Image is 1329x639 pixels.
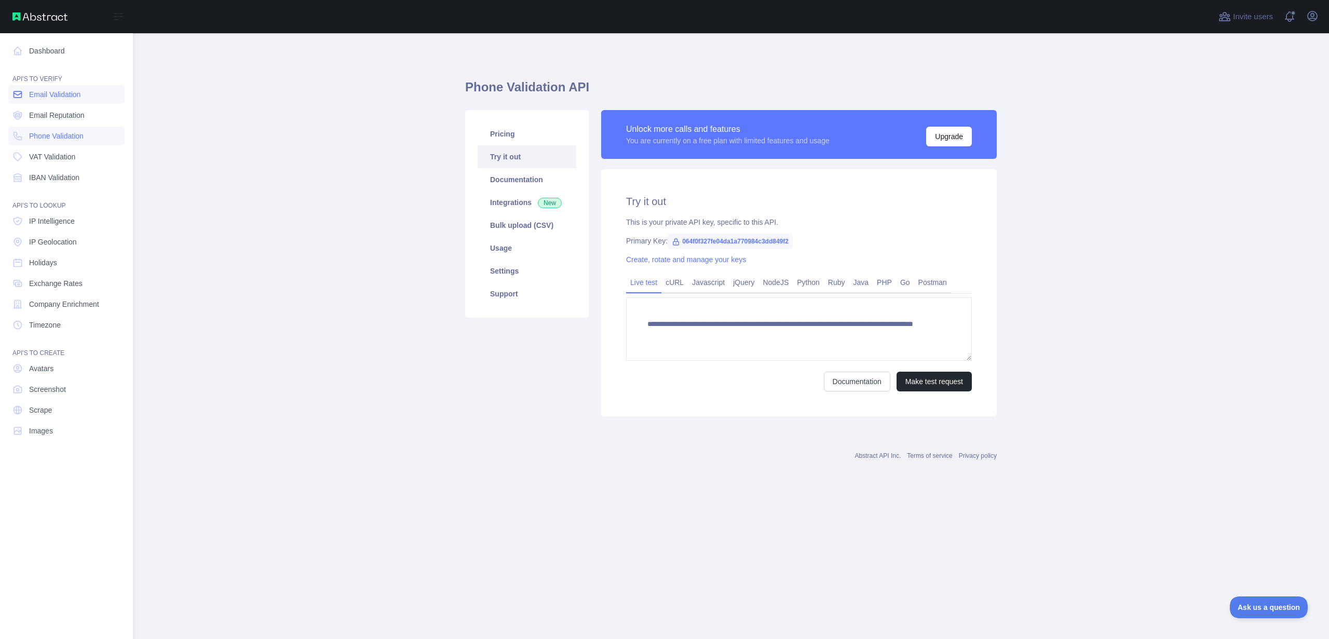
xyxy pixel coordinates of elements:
[849,274,873,291] a: Java
[626,274,661,291] a: Live test
[465,79,997,104] h1: Phone Validation API
[824,372,890,391] a: Documentation
[873,274,896,291] a: PHP
[758,274,793,291] a: NodeJS
[478,260,576,282] a: Settings
[29,384,66,395] span: Screenshot
[8,316,125,334] a: Timezone
[896,274,914,291] a: Go
[29,131,84,141] span: Phone Validation
[626,135,830,146] div: You are currently on a free plan with limited features and usage
[29,320,61,330] span: Timezone
[8,380,125,399] a: Screenshot
[626,123,830,135] div: Unlock more calls and features
[29,405,52,415] span: Scrape
[29,172,79,183] span: IBAN Validation
[12,12,67,21] img: Abstract API
[29,363,53,374] span: Avatars
[959,452,997,459] a: Privacy policy
[914,274,951,291] a: Postman
[8,401,125,419] a: Scrape
[626,194,972,209] h2: Try it out
[478,237,576,260] a: Usage
[478,123,576,145] a: Pricing
[8,359,125,378] a: Avatars
[478,191,576,214] a: Integrations New
[688,274,729,291] a: Javascript
[8,85,125,104] a: Email Validation
[8,127,125,145] a: Phone Validation
[478,168,576,191] a: Documentation
[478,145,576,168] a: Try it out
[8,62,125,83] div: API'S TO VERIFY
[626,217,972,227] div: This is your private API key, specific to this API.
[8,295,125,314] a: Company Enrichment
[855,452,901,459] a: Abstract API Inc.
[897,372,972,391] button: Make test request
[8,336,125,357] div: API'S TO CREATE
[29,299,99,309] span: Company Enrichment
[907,452,952,459] a: Terms of service
[29,278,83,289] span: Exchange Rates
[729,274,758,291] a: jQuery
[1230,596,1308,618] iframe: Toggle Customer Support
[29,110,85,120] span: Email Reputation
[29,426,53,436] span: Images
[661,274,688,291] a: cURL
[29,257,57,268] span: Holidays
[29,152,75,162] span: VAT Validation
[29,216,75,226] span: IP Intelligence
[538,198,562,208] span: New
[626,255,746,264] a: Create, rotate and manage your keys
[8,233,125,251] a: IP Geolocation
[668,234,793,249] span: 064f0f327fe04da1a770984c3dd849f2
[8,147,125,166] a: VAT Validation
[8,42,125,60] a: Dashboard
[926,127,972,146] button: Upgrade
[478,282,576,305] a: Support
[8,106,125,125] a: Email Reputation
[478,214,576,237] a: Bulk upload (CSV)
[793,274,824,291] a: Python
[29,237,77,247] span: IP Geolocation
[8,212,125,230] a: IP Intelligence
[1216,8,1275,25] button: Invite users
[8,274,125,293] a: Exchange Rates
[1233,11,1273,23] span: Invite users
[8,189,125,210] div: API'S TO LOOKUP
[824,274,849,291] a: Ruby
[8,168,125,187] a: IBAN Validation
[8,253,125,272] a: Holidays
[8,422,125,440] a: Images
[626,236,972,246] div: Primary Key:
[29,89,80,100] span: Email Validation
